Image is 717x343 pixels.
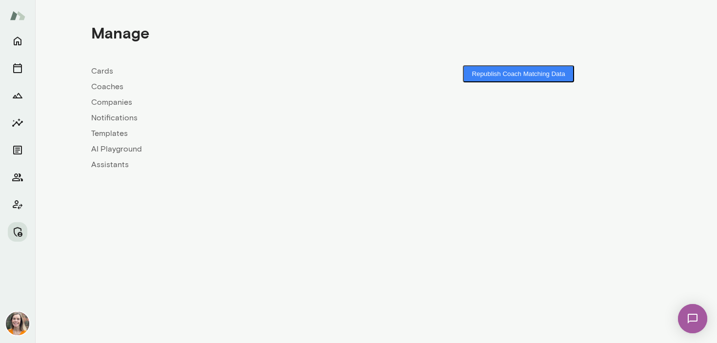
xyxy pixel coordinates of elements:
button: Home [8,31,27,51]
button: Republish Coach Matching Data [463,65,574,82]
img: Mento [10,6,25,25]
a: AI Playground [91,143,376,155]
button: Sessions [8,58,27,78]
a: Assistants [91,159,376,171]
a: Coaches [91,81,376,93]
button: Members [8,168,27,187]
button: Growth Plan [8,86,27,105]
button: Manage [8,222,27,242]
a: Cards [91,65,376,77]
h4: Manage [91,23,149,42]
button: Client app [8,195,27,214]
a: Templates [91,128,376,139]
a: Companies [91,96,376,108]
img: Carrie Kelly [6,312,29,335]
a: Notifications [91,112,376,124]
button: Insights [8,113,27,133]
button: Documents [8,140,27,160]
